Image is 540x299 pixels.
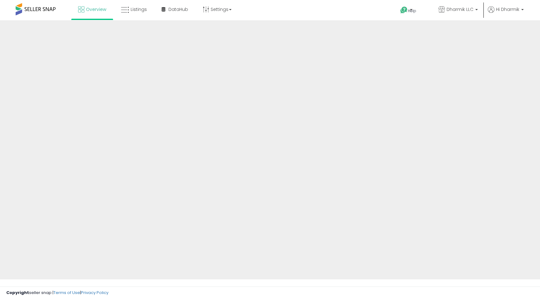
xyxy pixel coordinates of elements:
span: Overview [86,6,106,12]
a: Hi Dharmik [488,6,524,20]
span: Hi Dharmik [496,6,519,12]
span: Listings [131,6,147,12]
i: Get Help [400,6,408,14]
span: Help [408,8,416,13]
a: Help [395,2,428,20]
span: Dharmik LLC [447,6,473,12]
span: DataHub [168,6,188,12]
